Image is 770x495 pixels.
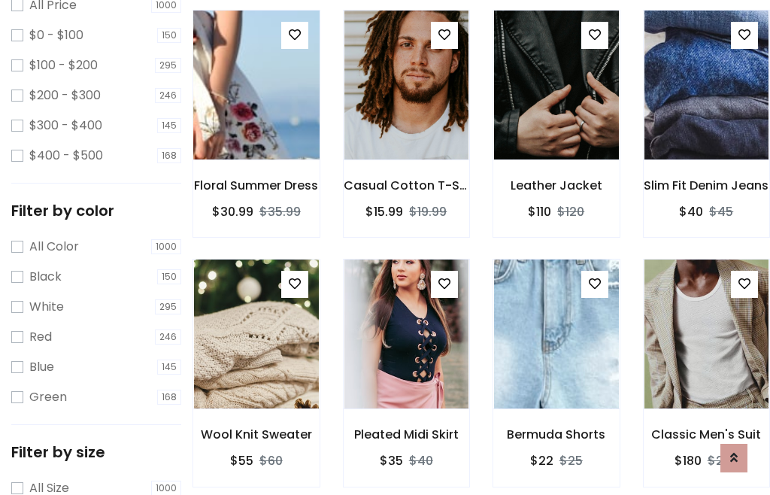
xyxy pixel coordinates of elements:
h6: $22 [530,454,553,468]
label: $100 - $200 [29,56,98,74]
del: $35.99 [259,203,301,220]
h6: Leather Jacket [493,178,620,193]
span: 168 [157,148,181,163]
h5: Filter by color [11,202,181,220]
h6: $40 [679,205,703,219]
label: Green [29,388,67,406]
h6: Pleated Midi Skirt [344,427,470,442]
h6: Casual Cotton T-Shirt [344,178,470,193]
span: 246 [155,88,181,103]
label: White [29,298,64,316]
del: $25 [559,452,583,469]
label: $300 - $400 [29,117,102,135]
span: 145 [157,360,181,375]
h6: Slim Fit Denim Jeans [644,178,770,193]
label: Black [29,268,62,286]
span: 246 [155,329,181,345]
span: 145 [157,118,181,133]
h6: $35 [380,454,403,468]
del: $60 [259,452,283,469]
h6: $15.99 [365,205,403,219]
del: $40 [409,452,433,469]
h6: $30.99 [212,205,253,219]
h6: Floral Summer Dress [193,178,320,193]
h5: Filter by size [11,443,181,461]
h6: Wool Knit Sweater [193,427,320,442]
h6: $110 [528,205,551,219]
del: $120 [557,203,584,220]
span: 295 [155,58,181,73]
label: $0 - $100 [29,26,83,44]
h6: Bermuda Shorts [493,427,620,442]
del: $200 [708,452,738,469]
label: All Color [29,238,79,256]
span: 150 [157,28,181,43]
label: $400 - $500 [29,147,103,165]
h6: $55 [230,454,253,468]
span: 150 [157,269,181,284]
h6: Classic Men's Suit [644,427,770,442]
label: Blue [29,358,54,376]
h6: $180 [675,454,702,468]
label: Red [29,328,52,346]
span: 295 [155,299,181,314]
del: $19.99 [409,203,447,220]
span: 168 [157,390,181,405]
del: $45 [709,203,733,220]
span: 1000 [151,239,181,254]
label: $200 - $300 [29,87,101,105]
